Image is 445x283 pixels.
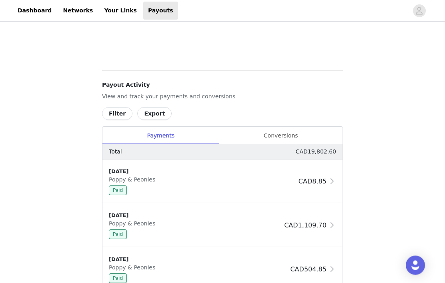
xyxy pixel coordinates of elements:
[102,93,343,101] p: View and track your payments and conversions
[58,2,98,20] a: Networks
[406,256,425,275] div: Open Intercom Messenger
[284,222,327,229] span: CAD1,109.70
[109,212,281,220] div: [DATE]
[299,178,327,185] span: CAD8.85
[109,256,287,264] div: [DATE]
[137,108,172,120] button: Export
[109,177,158,183] span: Poppy & Peonies
[415,4,423,17] div: avatar
[102,160,343,204] div: clickable-list-item
[143,2,178,20] a: Payouts
[109,148,122,156] p: Total
[109,186,127,195] span: Paid
[13,2,56,20] a: Dashboard
[109,168,295,176] div: [DATE]
[102,81,343,90] h4: Payout Activity
[296,148,336,156] p: CAD19,802.60
[109,265,158,271] span: Poppy & Peonies
[219,127,343,145] div: Conversions
[99,2,142,20] a: Your Links
[102,204,343,248] div: clickable-list-item
[102,127,219,145] div: Payments
[290,266,326,273] span: CAD504.85
[109,221,158,227] span: Poppy & Peonies
[102,108,132,120] button: Filter
[109,230,127,239] span: Paid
